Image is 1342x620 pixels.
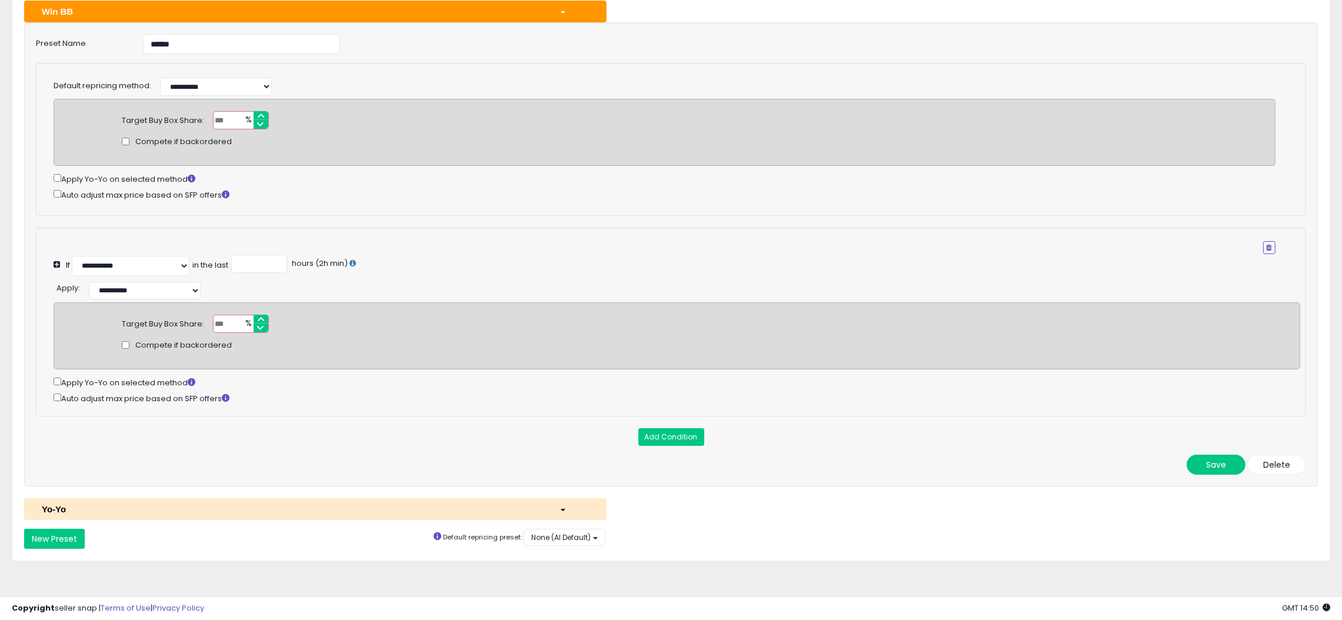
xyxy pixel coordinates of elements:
div: Apply Yo-Yo on selected method [54,375,1300,388]
span: % [238,315,257,333]
button: None (AI Default) [524,529,605,546]
a: Privacy Policy [152,602,204,614]
div: : [56,279,80,294]
span: Compete if backordered [135,340,232,351]
div: Auto adjust max price based on SFP offers [54,188,1276,201]
div: Win BB [33,5,551,18]
i: Remove Condition [1267,244,1272,251]
button: Delete [1247,455,1306,475]
div: in the last [192,260,228,271]
button: Add Condition [638,428,704,446]
div: Auto adjust max price based on SFP offers [54,391,1300,404]
button: Win BB [24,1,607,22]
strong: Copyright [12,602,55,614]
div: Yo-Yo [33,503,551,515]
div: Target Buy Box Share: [122,315,204,330]
span: % [238,112,257,129]
button: New Preset [24,529,85,549]
button: Save [1187,455,1246,475]
span: Apply [56,282,78,294]
span: Compete if backordered [135,136,232,148]
span: hours (2h min) [290,258,348,269]
div: Apply Yo-Yo on selected method [54,172,1276,185]
span: 2025-10-14 14:50 GMT [1282,602,1330,614]
span: None (AI Default) [531,532,591,542]
button: Yo-Yo [24,498,607,520]
div: Target Buy Box Share: [122,111,204,126]
div: seller snap | | [12,603,204,614]
small: Default repricing preset: [443,532,522,542]
a: Terms of Use [101,602,151,614]
label: Preset Name [27,34,134,49]
label: Default repricing method: [54,81,151,92]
